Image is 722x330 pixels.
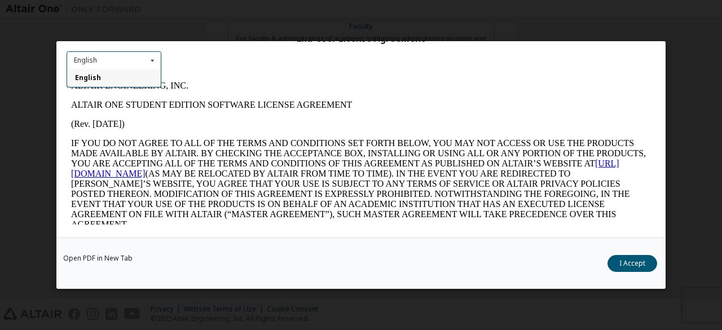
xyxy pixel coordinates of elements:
[5,24,584,34] p: ALTAIR ONE STUDENT EDITION SOFTWARE LICENSE AGREEMENT
[5,82,553,102] a: [URL][DOMAIN_NAME]
[607,255,657,272] button: I Accept
[5,43,584,53] p: (Rev. [DATE])
[74,57,97,64] div: English
[63,255,133,262] a: Open PDF in New Tab
[75,73,101,83] span: English
[5,5,584,15] p: ALTAIR ENGINEERING, INC.
[67,33,655,45] div: End-User License Agreement
[5,62,584,153] p: IF YOU DO NOT AGREE TO ALL OF THE TERMS AND CONDITIONS SET FORTH BELOW, YOU MAY NOT ACCESS OR USE...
